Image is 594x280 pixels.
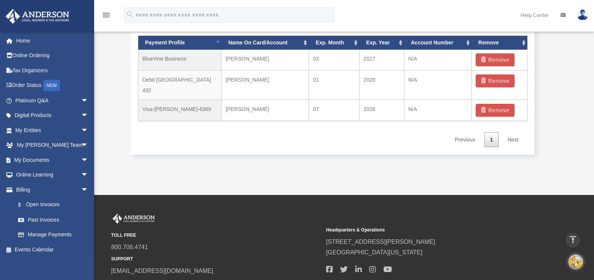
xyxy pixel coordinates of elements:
a: My [PERSON_NAME] Teamarrow_drop_down [5,138,100,153]
td: N/A [404,100,472,121]
th: Payment Profile: activate to sort column descending [138,36,221,50]
img: Anderson Advisors Platinum Portal [3,9,72,24]
a: Billingarrow_drop_down [5,182,100,197]
a: My Documentsarrow_drop_down [5,152,100,167]
td: 07 [309,100,359,121]
a: Order StatusNEW [5,78,100,93]
span: $ [22,200,26,210]
i: menu [102,11,111,20]
a: Events Calendar [5,242,100,257]
a: Past Invoices [11,212,100,227]
a: menu [102,13,111,20]
button: Remove [476,104,515,117]
td: Debit [GEOGRAPHIC_DATA] 492 [138,70,221,100]
td: [PERSON_NAME] [221,70,309,100]
span: arrow_drop_down [81,108,96,123]
a: My Entitiesarrow_drop_down [5,123,100,138]
a: [EMAIL_ADDRESS][DOMAIN_NAME] [111,268,213,274]
a: vertical_align_top [565,232,581,248]
i: search [126,10,134,18]
th: Exp. Month: activate to sort column ascending [309,36,359,50]
img: Anderson Advisors Platinum Portal [111,214,156,224]
td: [PERSON_NAME] [221,50,309,70]
small: SUPPORT [111,255,321,263]
span: arrow_drop_down [81,123,96,138]
small: Headquarters & Operations [326,226,536,234]
td: N/A [404,70,472,100]
th: Remove: activate to sort column ascending [472,36,527,50]
a: Platinum Q&Aarrow_drop_down [5,93,100,108]
span: arrow_drop_down [81,167,96,183]
td: Visa-[PERSON_NAME]-6369 [138,100,221,121]
a: [GEOGRAPHIC_DATA][US_STATE] [326,249,423,256]
td: 2027 [359,50,404,70]
i: vertical_align_top [568,235,577,244]
a: Next [502,132,524,148]
a: Previous [449,132,481,148]
span: arrow_drop_down [81,93,96,108]
button: Remove [476,75,515,87]
th: Account Number: activate to sort column ascending [404,36,472,50]
td: 2028 [359,70,404,100]
td: 03 [309,50,359,70]
a: [STREET_ADDRESS][PERSON_NAME] [326,239,435,245]
span: arrow_drop_down [81,152,96,168]
a: $Open Invoices [11,197,100,213]
th: Name On Card/Account: activate to sort column ascending [221,36,309,50]
div: NEW [43,80,60,91]
td: N/A [404,50,472,70]
td: [PERSON_NAME] [221,100,309,121]
button: Remove [476,53,515,66]
td: BlueVine Business [138,50,221,70]
a: Digital Productsarrow_drop_down [5,108,100,123]
a: Manage Payments [11,227,96,242]
a: 1 [484,132,499,148]
a: Tax Organizers [5,63,100,78]
a: Online Ordering [5,48,100,63]
img: User Pic [577,9,588,20]
th: Exp. Year: activate to sort column ascending [359,36,404,50]
small: TOLL FREE [111,231,321,239]
td: 2028 [359,100,404,121]
a: 800.706.4741 [111,244,148,250]
a: Online Learningarrow_drop_down [5,167,100,183]
a: Home [5,33,100,48]
span: arrow_drop_down [81,182,96,198]
td: 01 [309,70,359,100]
span: arrow_drop_down [81,138,96,153]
